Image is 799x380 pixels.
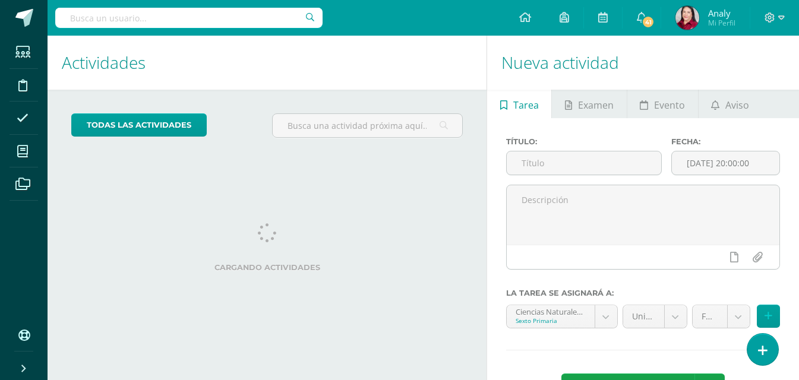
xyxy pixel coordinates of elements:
[55,8,323,28] input: Busca un usuario...
[513,91,539,119] span: Tarea
[506,137,662,146] label: Título:
[552,90,626,118] a: Examen
[702,305,718,328] span: FORMATIVO (70.0%)
[273,114,463,137] input: Busca una actividad próxima aquí...
[487,90,551,118] a: Tarea
[699,90,762,118] a: Aviso
[516,305,585,316] div: Ciencias Naturales y Tecnología 'A'
[71,113,207,137] a: todas las Actividades
[506,289,780,297] label: La tarea se asignará a:
[632,305,655,328] span: Unidad 4
[578,91,614,119] span: Examen
[516,316,585,325] div: Sexto Primaria
[642,15,655,28] span: 41
[71,263,463,272] label: Cargando actividades
[671,137,780,146] label: Fecha:
[672,151,779,175] input: Fecha de entrega
[708,18,735,28] span: Mi Perfil
[62,36,472,90] h1: Actividades
[708,7,735,19] span: Analy
[654,91,685,119] span: Evento
[627,90,698,118] a: Evento
[507,305,617,328] a: Ciencias Naturales y Tecnología 'A'Sexto Primaria
[501,36,785,90] h1: Nueva actividad
[623,305,687,328] a: Unidad 4
[507,151,661,175] input: Título
[675,6,699,30] img: 639f9b5f5bc9631dc31f1390b91f54b7.png
[725,91,749,119] span: Aviso
[693,305,750,328] a: FORMATIVO (70.0%)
